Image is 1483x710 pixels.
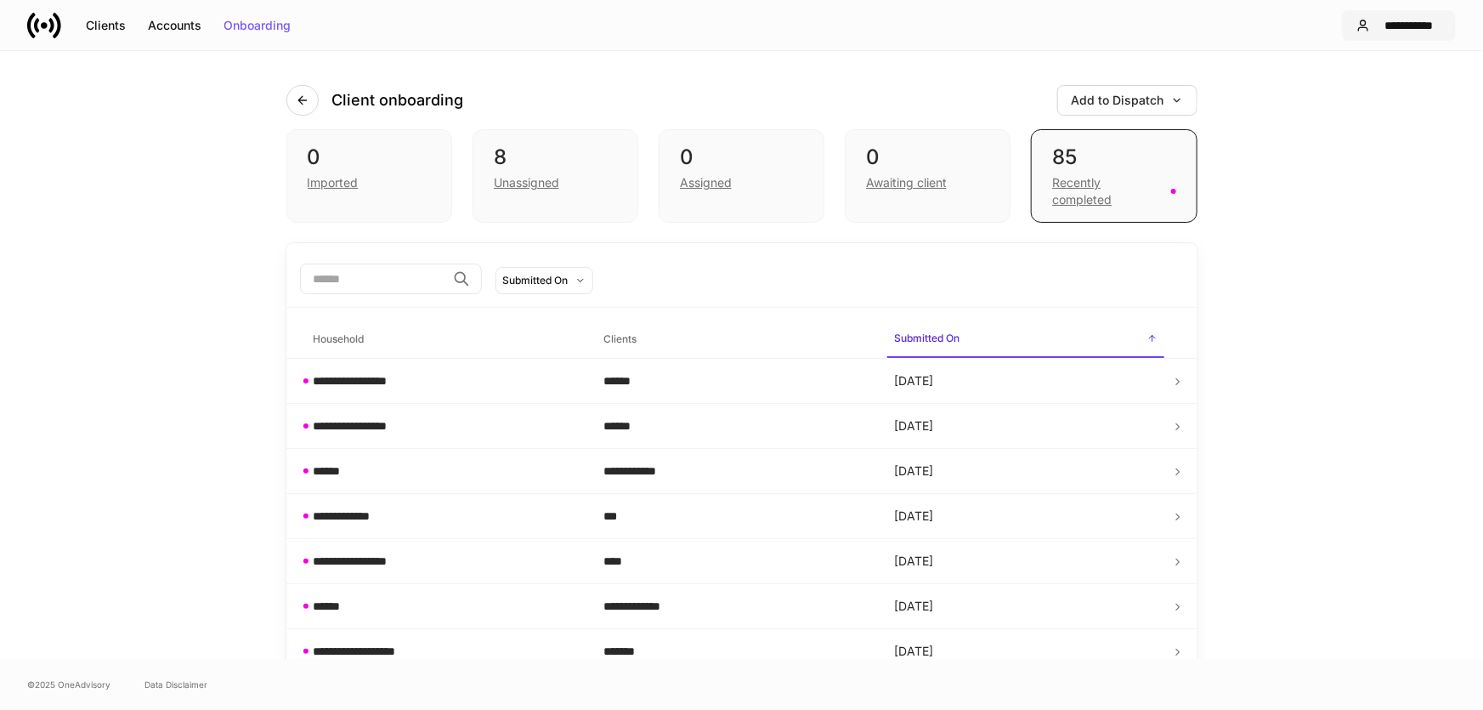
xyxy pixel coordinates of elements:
td: [DATE] [880,629,1171,674]
h6: Clients [603,331,637,347]
div: Accounts [148,20,201,31]
span: Clients [597,322,874,357]
div: 0 [680,144,803,171]
div: 0 [308,144,431,171]
span: Household [307,322,584,357]
div: Add to Dispatch [1072,94,1183,106]
div: 85 [1052,144,1175,171]
button: Accounts [137,12,212,39]
div: Onboarding [224,20,291,31]
div: 0Awaiting client [845,129,1010,223]
td: [DATE] [880,494,1171,539]
h6: Household [314,331,365,347]
div: Assigned [680,174,732,191]
td: [DATE] [880,404,1171,449]
div: 8Unassigned [473,129,638,223]
td: [DATE] [880,449,1171,494]
div: 0 [866,144,989,171]
div: 0Imported [286,129,452,223]
h6: Submitted On [894,330,959,346]
button: Add to Dispatch [1057,85,1197,116]
td: [DATE] [880,359,1171,404]
div: Awaiting client [866,174,947,191]
div: 85Recently completed [1031,129,1197,223]
h4: Client onboarding [332,90,464,111]
td: [DATE] [880,539,1171,584]
div: Clients [86,20,126,31]
button: Submitted On [495,267,593,294]
span: Submitted On [887,321,1164,358]
div: 0Assigned [659,129,824,223]
div: Recently completed [1052,174,1160,208]
a: Data Disclaimer [144,678,207,691]
td: [DATE] [880,584,1171,629]
div: Unassigned [494,174,559,191]
button: Onboarding [212,12,302,39]
span: © 2025 OneAdvisory [27,678,110,691]
button: Clients [75,12,137,39]
div: 8 [494,144,617,171]
div: Imported [308,174,359,191]
div: Submitted On [503,272,569,288]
